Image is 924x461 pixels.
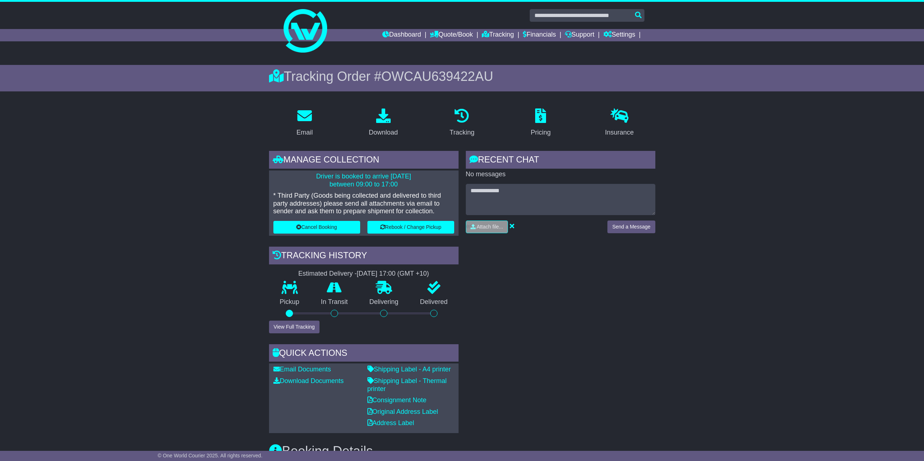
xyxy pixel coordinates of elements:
[269,247,459,266] div: Tracking history
[273,366,331,373] a: Email Documents
[269,270,459,278] div: Estimated Delivery -
[364,106,403,140] a: Download
[273,192,454,215] p: * Third Party (Goods being collected and delivered to third party addresses) please send all atta...
[449,128,474,137] div: Tracking
[430,29,473,41] a: Quote/Book
[269,444,655,458] h3: Booking Details
[296,128,313,137] div: Email
[367,396,427,404] a: Consignment Note
[367,377,447,392] a: Shipping Label - Thermal printer
[273,377,344,384] a: Download Documents
[367,408,438,415] a: Original Address Label
[445,106,479,140] a: Tracking
[369,128,398,137] div: Download
[269,344,459,364] div: Quick Actions
[158,453,262,458] span: © One World Courier 2025. All rights reserved.
[482,29,514,41] a: Tracking
[269,321,319,333] button: View Full Tracking
[526,106,555,140] a: Pricing
[273,173,454,188] p: Driver is booked to arrive [DATE] between 09:00 to 17:00
[269,298,310,306] p: Pickup
[565,29,594,41] a: Support
[531,128,551,137] div: Pricing
[367,366,451,373] a: Shipping Label - A4 printer
[367,419,414,427] a: Address Label
[367,221,454,234] button: Rebook / Change Pickup
[409,298,459,306] p: Delivered
[292,106,317,140] a: Email
[601,106,639,140] a: Insurance
[466,170,655,178] p: No messages
[607,221,655,233] button: Send a Message
[310,298,359,306] p: In Transit
[359,298,410,306] p: Delivering
[269,151,459,170] div: Manage collection
[466,151,655,170] div: RECENT CHAT
[603,29,635,41] a: Settings
[381,69,493,84] span: OWCAU639422AU
[605,128,634,137] div: Insurance
[269,69,655,84] div: Tracking Order #
[523,29,556,41] a: Financials
[382,29,421,41] a: Dashboard
[273,221,360,234] button: Cancel Booking
[357,270,429,278] div: [DATE] 17:00 (GMT +10)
